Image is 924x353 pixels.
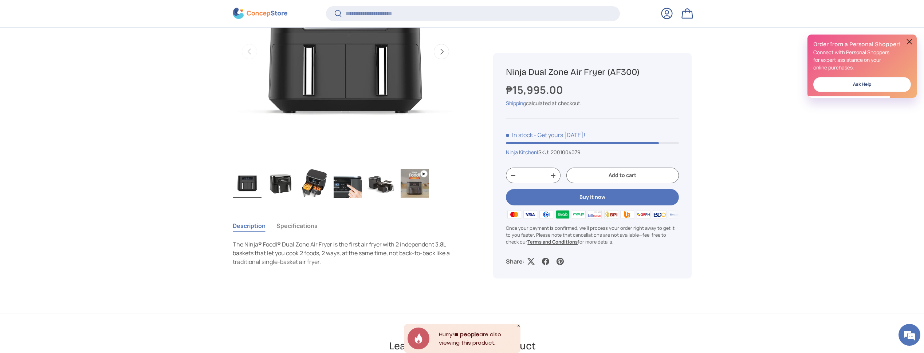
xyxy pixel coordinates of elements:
[652,209,668,220] img: bdo
[506,99,679,107] div: calculated at checkout.
[527,238,578,245] a: Terms and Conditions
[538,209,554,220] img: gcash
[506,100,526,107] a: Shipping
[506,149,537,156] a: Ninja Kitchen
[4,198,139,224] textarea: Type your message and hit 'Enter'
[506,189,679,205] button: Buy it now
[566,168,679,184] button: Add to cart
[389,339,535,353] h2: Learn more about this product
[619,209,635,220] img: ubp
[233,8,287,19] img: ConcepStore
[506,225,679,246] p: Once your payment is confirmed, we'll process your order right away to get it to you faster. Plea...
[233,217,266,234] button: Description
[517,324,520,328] div: Close
[233,169,262,198] img: Ninja Dual Zone Air Fryer (AF300)
[534,131,585,139] p: - Get yours [DATE]!
[587,209,603,220] img: billease
[38,41,122,50] div: Chat with us now
[267,169,295,198] img: Ninja Dual Zone Air Fryer (AF300)
[506,257,524,266] p: Share:
[506,209,522,220] img: master
[401,169,429,198] img: Ninja Dual Zone Air Fryer (AF300)
[571,209,587,220] img: maya
[367,169,396,198] img: Ninja Dual Zone Air Fryer (AF300)
[813,77,911,92] a: Ask Help
[506,67,679,78] h1: Ninja Dual Zone Air Fryer (AF300)
[603,209,619,220] img: bpi
[554,209,570,220] img: grabpay
[635,209,651,220] img: qrph
[506,83,565,97] strong: ₱15,995.00
[813,48,911,71] p: Connect with Personal Shoppers for expert assistance on your online purchases.
[538,149,550,156] span: SKU:
[233,240,450,266] span: The Ninja® Foodi® Dual Zone Air Fryer is the first air fryer with 2 independent 3.8L baskets that...
[334,169,362,198] img: Ninja Dual Zone Air Fryer (AF300)
[551,149,581,156] span: 2001004079
[42,92,101,165] span: We're online!
[506,131,533,139] span: In stock
[276,217,318,234] button: Specifications
[668,209,684,220] img: metrobank
[522,209,538,220] img: visa
[537,149,581,156] span: |
[813,40,911,48] h2: Order from a Personal Shopper!
[119,4,137,21] div: Minimize live chat window
[300,169,329,198] img: Ninja Dual Zone Air Fryer (AF300)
